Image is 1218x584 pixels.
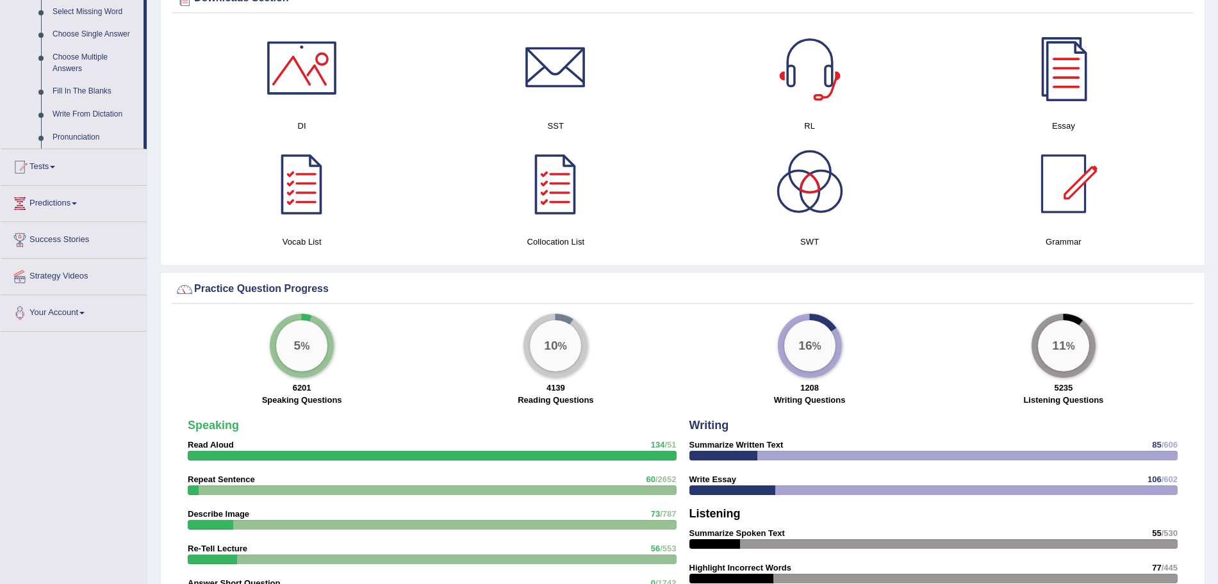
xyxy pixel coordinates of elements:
[518,394,593,406] label: Reading Questions
[660,544,676,553] span: /553
[800,383,819,393] strong: 1208
[774,394,846,406] label: Writing Questions
[47,126,144,149] a: Pronunciation
[943,235,1184,248] h4: Grammar
[1,259,147,291] a: Strategy Videos
[1,222,147,254] a: Success Stories
[181,119,422,133] h4: DI
[1152,528,1161,538] span: 55
[47,80,144,103] a: Fill In The Blanks
[689,474,736,484] strong: Write Essay
[651,544,660,553] span: 56
[1,186,147,218] a: Predictions
[188,440,234,450] strong: Read Aloud
[435,235,676,248] h4: Collocation List
[188,419,239,432] strong: Speaking
[547,383,565,393] strong: 4139
[651,509,660,519] span: 73
[1054,383,1073,393] strong: 5235
[1023,394,1103,406] label: Listening Questions
[293,383,311,393] strong: 6201
[545,339,558,353] big: 10
[798,339,812,353] big: 16
[689,440,784,450] strong: Summarize Written Text
[660,509,676,519] span: /787
[175,280,1190,299] div: Practice Question Progress
[689,419,729,432] strong: Writing
[276,320,327,371] div: %
[188,509,249,519] strong: Describe Image
[47,103,144,126] a: Write From Dictation
[188,474,255,484] strong: Repeat Sentence
[689,235,930,248] h4: SWT
[1162,563,1178,572] span: /445
[294,339,301,353] big: 5
[784,320,835,371] div: %
[47,1,144,24] a: Select Missing Word
[1162,474,1178,484] span: /602
[1162,528,1178,538] span: /530
[47,46,144,80] a: Choose Multiple Answers
[664,440,676,450] span: /51
[943,119,1184,133] h4: Essay
[1,149,147,181] a: Tests
[655,474,677,484] span: /2652
[1152,563,1161,572] span: 77
[1162,440,1178,450] span: /606
[181,235,422,248] h4: Vocab List
[651,440,665,450] span: 134
[689,119,930,133] h4: RL
[435,119,676,133] h4: SST
[689,528,785,538] strong: Summarize Spoken Text
[1038,320,1089,371] div: %
[262,394,342,406] label: Speaking Questions
[646,474,655,484] span: 60
[689,507,741,520] strong: Listening
[188,544,247,553] strong: Re-Tell Lecture
[689,563,791,572] strong: Highlight Incorrect Words
[1148,474,1162,484] span: 106
[1,295,147,327] a: Your Account
[530,320,581,371] div: %
[1052,339,1066,353] big: 11
[47,23,144,46] a: Choose Single Answer
[1152,440,1161,450] span: 85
